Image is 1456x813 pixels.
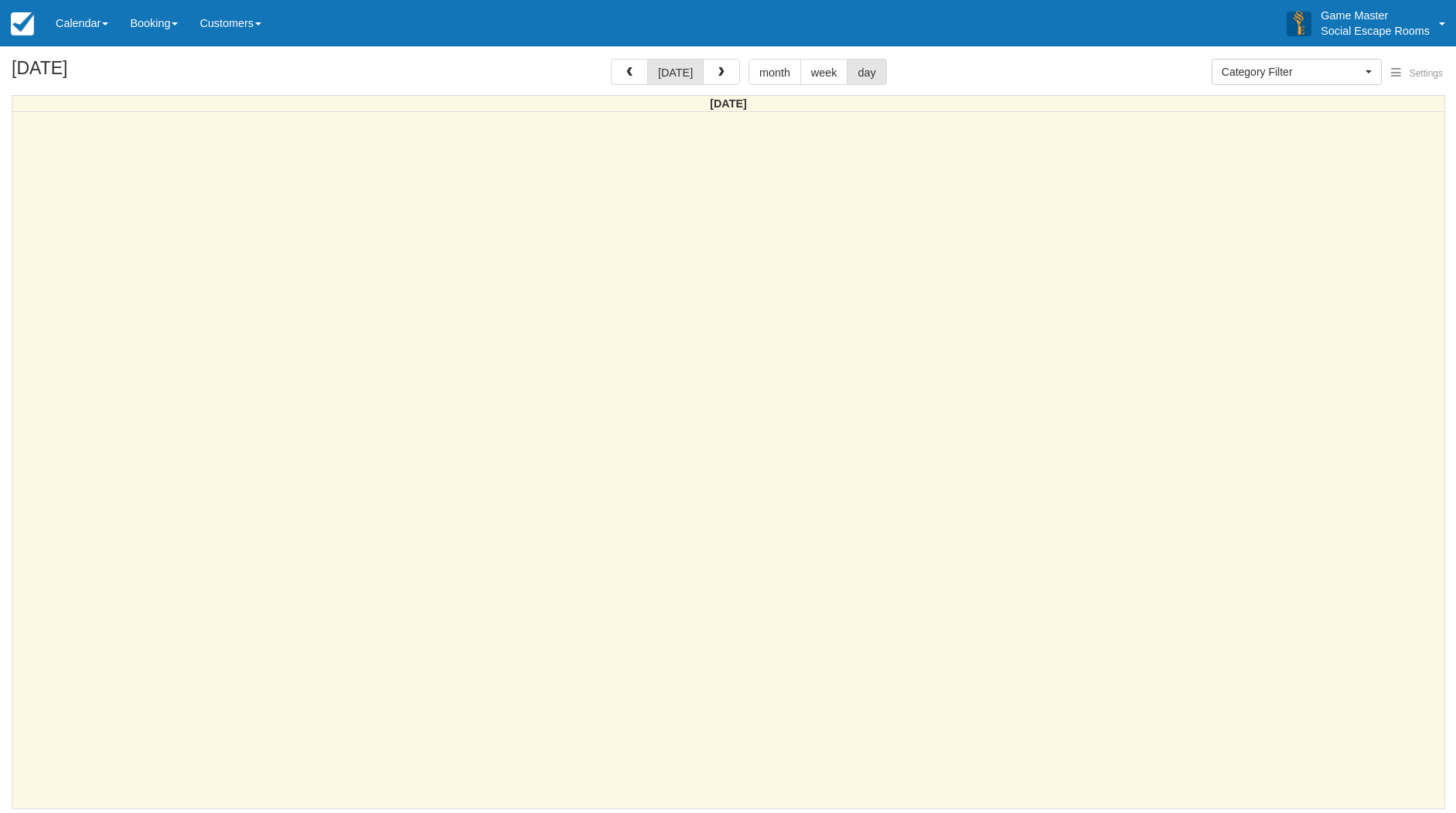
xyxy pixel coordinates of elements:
[1212,59,1382,85] button: Category Filter
[1410,68,1443,79] span: Settings
[11,12,34,36] img: checkfront-main-nav-mini-logo.png
[1321,8,1430,23] p: Game Master
[847,59,886,85] button: day
[12,59,207,87] h2: [DATE]
[710,97,747,110] span: [DATE]
[1321,23,1430,39] p: Social Escape Rooms
[647,59,704,85] button: [DATE]
[1222,64,1362,80] span: Category Filter
[1382,63,1452,85] button: Settings
[1287,11,1311,36] img: A3
[748,59,801,85] button: month
[800,59,848,85] button: week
